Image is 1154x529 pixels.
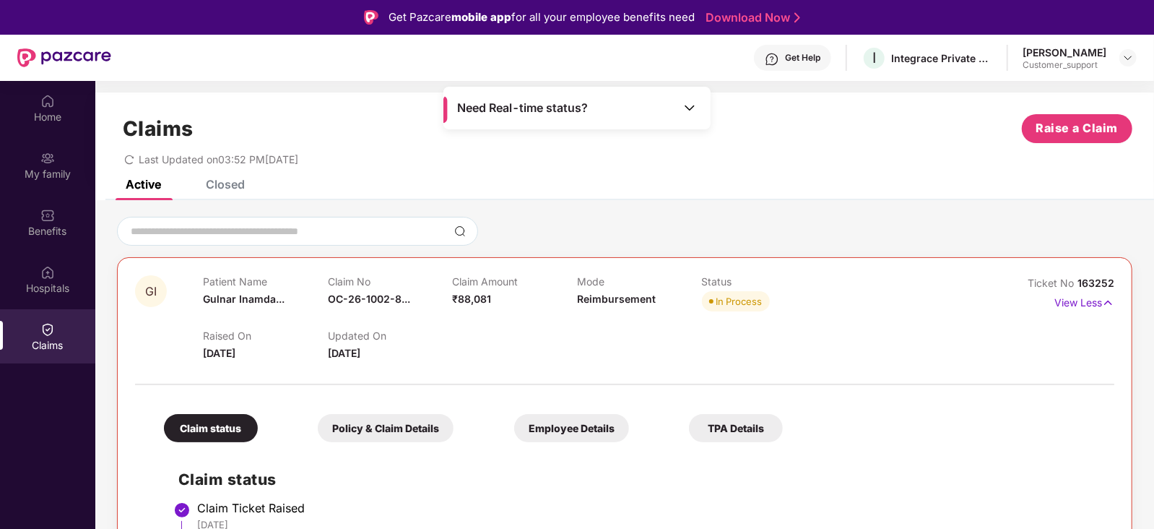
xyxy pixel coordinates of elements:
span: [DATE] [328,347,360,359]
img: Toggle Icon [682,100,697,115]
span: Raise a Claim [1036,119,1119,137]
div: Integrace Private Limited [891,51,992,65]
img: svg+xml;base64,PHN2ZyBpZD0iQmVuZWZpdHMiIHhtbG5zPSJodHRwOi8vd3d3LnczLm9yZy8yMDAwL3N2ZyIgd2lkdGg9Ij... [40,208,55,223]
span: GI [145,285,157,298]
div: Get Pazcare for all your employee benefits need [389,9,695,26]
div: Customer_support [1023,59,1106,71]
div: Get Help [785,52,820,64]
p: View Less [1054,291,1114,311]
img: New Pazcare Logo [17,48,111,67]
div: [PERSON_NAME] [1023,46,1106,59]
span: OC-26-1002-8... [328,293,410,305]
button: Raise a Claim [1022,114,1132,143]
span: Ticket No [1028,277,1077,289]
span: Gulnar Inamda... [203,293,285,305]
strong: mobile app [451,10,511,24]
span: ₹88,081 [452,293,491,305]
p: Mode [577,275,702,288]
p: Claim Amount [452,275,577,288]
a: Download Now [706,10,796,25]
img: svg+xml;base64,PHN2ZyBpZD0iSG9tZSIgeG1sbnM9Imh0dHA6Ly93d3cudzMub3JnLzIwMDAvc3ZnIiB3aWR0aD0iMjAiIG... [40,94,55,108]
div: TPA Details [689,414,783,442]
img: Stroke [794,10,800,25]
img: svg+xml;base64,PHN2ZyBpZD0iSGVscC0zMngzMiIgeG1sbnM9Imh0dHA6Ly93d3cudzMub3JnLzIwMDAvc3ZnIiB3aWR0aD... [765,52,779,66]
span: I [872,49,876,66]
h1: Claims [123,116,194,141]
img: Logo [364,10,378,25]
p: Claim No [328,275,453,288]
div: In Process [716,294,763,309]
div: Policy & Claim Details [318,414,454,442]
img: svg+xml;base64,PHN2ZyBpZD0iU2VhcmNoLTMyeDMyIiB4bWxucz0iaHR0cDovL3d3dy53My5vcmcvMjAwMC9zdmciIHdpZH... [454,225,466,237]
div: Closed [206,177,245,192]
img: svg+xml;base64,PHN2ZyB4bWxucz0iaHR0cDovL3d3dy53My5vcmcvMjAwMC9zdmciIHdpZHRoPSIxNyIgaGVpZ2h0PSIxNy... [1102,295,1114,311]
p: Status [702,275,827,288]
div: Employee Details [514,414,629,442]
span: Last Updated on 03:52 PM[DATE] [139,153,298,165]
img: svg+xml;base64,PHN2ZyBpZD0iQ2xhaW0iIHhtbG5zPSJodHRwOi8vd3d3LnczLm9yZy8yMDAwL3N2ZyIgd2lkdGg9IjIwIi... [40,322,55,337]
span: [DATE] [203,347,235,359]
span: 163252 [1077,277,1114,289]
span: redo [124,153,134,165]
img: svg+xml;base64,PHN2ZyBpZD0iSG9zcGl0YWxzIiB4bWxucz0iaHR0cDovL3d3dy53My5vcmcvMjAwMC9zdmciIHdpZHRoPS... [40,265,55,280]
p: Patient Name [203,275,328,288]
span: Reimbursement [577,293,656,305]
h2: Claim status [178,468,1100,491]
div: Claim status [164,414,258,442]
div: Active [126,177,161,192]
p: Updated On [328,330,453,342]
img: svg+xml;base64,PHN2ZyBpZD0iRHJvcGRvd24tMzJ4MzIiIHhtbG5zPSJodHRwOi8vd3d3LnczLm9yZy8yMDAwL3N2ZyIgd2... [1122,52,1134,64]
img: svg+xml;base64,PHN2ZyB3aWR0aD0iMjAiIGhlaWdodD0iMjAiIHZpZXdCb3g9IjAgMCAyMCAyMCIgZmlsbD0ibm9uZSIgeG... [40,151,55,165]
img: svg+xml;base64,PHN2ZyBpZD0iU3RlcC1Eb25lLTMyeDMyIiB4bWxucz0iaHR0cDovL3d3dy53My5vcmcvMjAwMC9zdmciIH... [173,502,191,519]
span: Need Real-time status? [457,100,588,116]
div: Claim Ticket Raised [197,501,1100,515]
p: Raised On [203,330,328,342]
